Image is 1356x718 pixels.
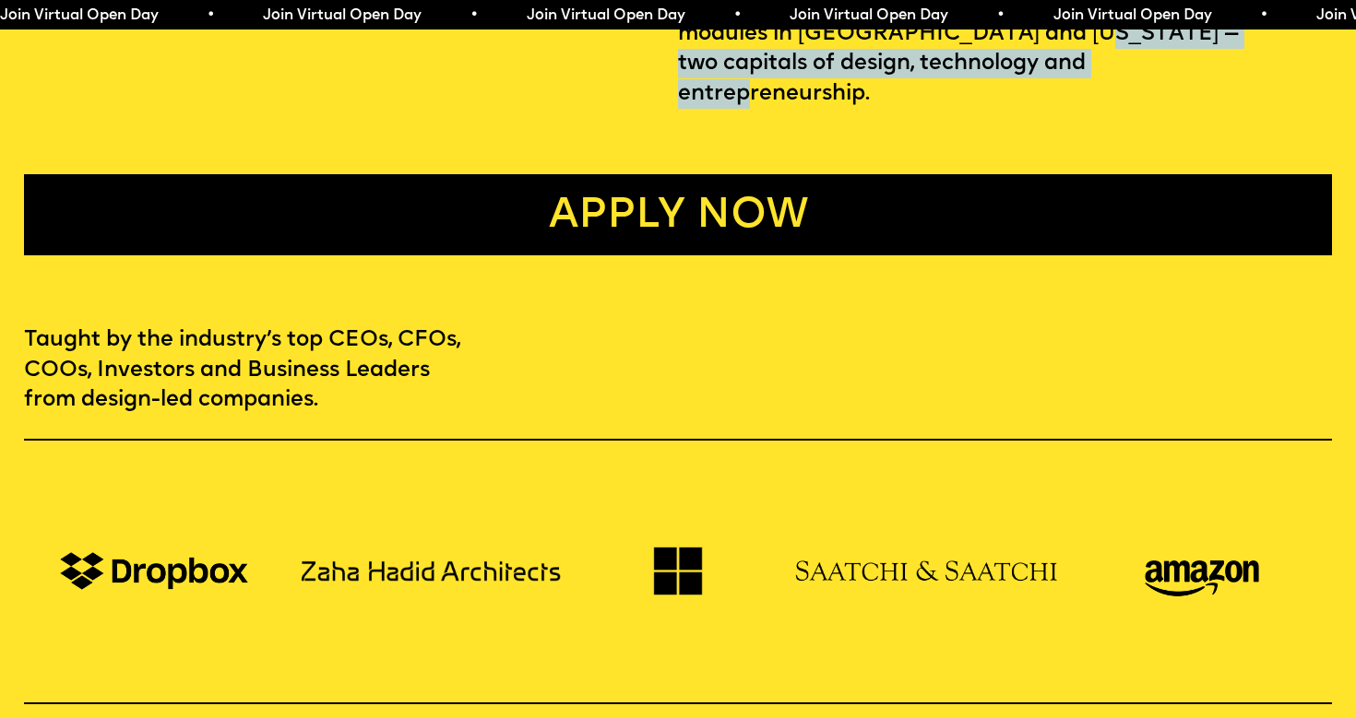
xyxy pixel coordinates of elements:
[988,8,996,23] span: •
[725,8,733,23] span: •
[198,8,207,23] span: •
[462,8,470,23] span: •
[1252,8,1260,23] span: •
[24,325,471,415] p: Taught by the industry’s top CEOs, CFOs, COOs, Investors and Business Leaders from design-led com...
[24,174,1333,255] a: Apply now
